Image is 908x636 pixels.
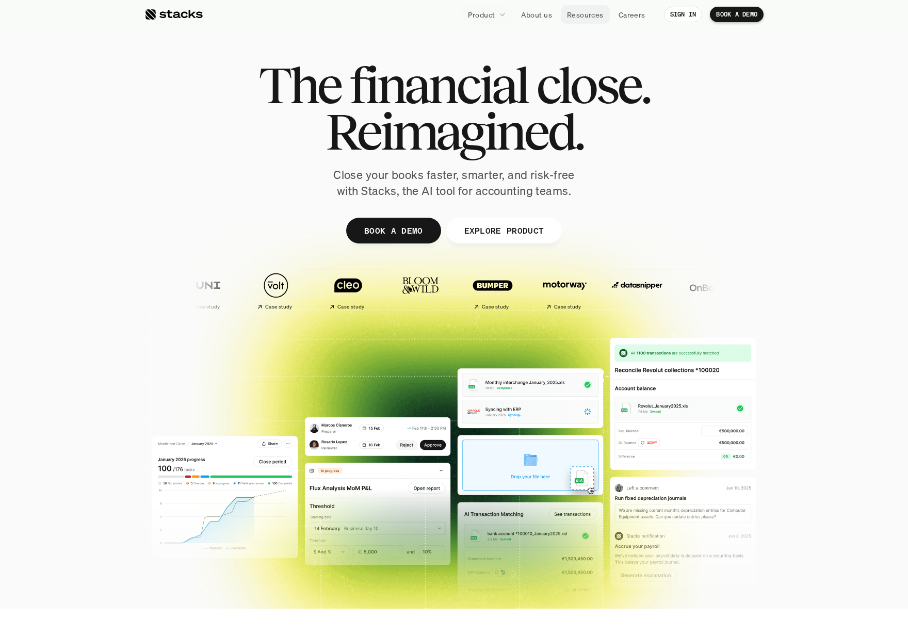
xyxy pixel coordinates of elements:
[515,5,558,24] a: About us
[710,7,764,22] a: BOOK A DEMO
[257,304,285,310] h2: Case study
[664,7,703,22] a: SIGN IN
[612,5,652,24] a: Careers
[524,267,591,314] a: Case study
[122,197,167,204] a: Privacy Policy
[546,304,574,310] h2: Case study
[567,9,604,20] p: Resources
[307,267,374,314] a: Case study
[446,218,562,243] a: EXPLORE PRODUCT
[346,218,441,243] a: BOOK A DEMO
[474,304,501,310] h2: Case study
[451,267,518,314] a: Case study
[258,62,340,108] span: The
[330,304,357,310] h2: Case study
[716,11,757,18] p: BOOK A DEMO
[235,267,302,314] a: Case study
[464,223,544,238] p: EXPLORE PRODUCT
[325,167,583,199] p: Close your books faster, smarter, and risk-free with Stacks, the AI tool for accounting teams.
[364,223,423,238] p: BOOK A DEMO
[561,5,610,24] a: Resources
[185,304,213,310] h2: Case study
[468,9,495,20] p: Product
[163,267,230,314] a: Case study
[619,9,645,20] p: Careers
[349,62,527,108] span: financial
[536,62,650,108] span: close.
[521,9,552,20] p: About us
[326,108,583,155] span: Reimagined.
[670,11,696,18] p: SIGN IN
